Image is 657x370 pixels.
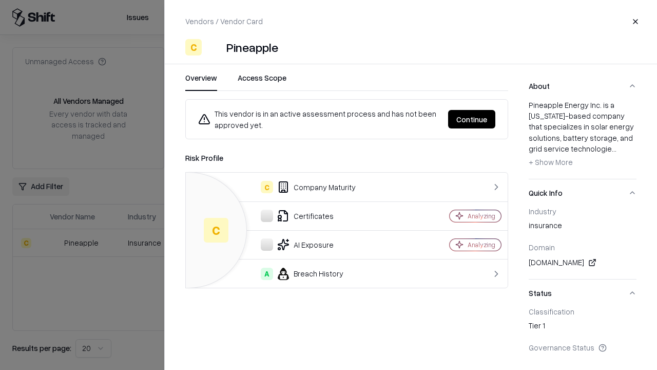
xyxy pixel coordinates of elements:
div: Industry [529,207,636,216]
div: Analyzing [468,212,495,220]
div: A [261,268,273,280]
p: Vendors / Vendor Card [185,16,263,27]
img: Pineapple [206,39,222,55]
div: [DOMAIN_NAME] [529,256,636,269]
div: Certificates [194,210,414,222]
div: Risk Profile [185,152,508,164]
button: Quick Info [529,179,636,207]
button: About [529,72,636,100]
button: Access Scope [238,72,286,91]
span: ... [612,144,616,153]
div: Tier 1 [529,320,636,335]
span: + Show More [529,157,573,166]
div: insurance [529,220,636,234]
div: Breach History [194,268,414,280]
button: Continue [448,110,495,128]
button: Status [529,280,636,307]
div: Analyzing [468,240,495,249]
div: About [529,100,636,179]
div: Domain [529,243,636,252]
div: C [261,181,273,193]
div: Quick Info [529,207,636,279]
div: Pineapple [226,39,278,55]
div: C [185,39,202,55]
div: Company Maturity [194,181,414,193]
div: Pineapple Energy Inc. is a [US_STATE]-based company that specializes in solar energy solutions, b... [529,100,636,171]
div: AI Exposure [194,238,414,251]
div: This vendor is in an active assessment process and has not been approved yet. [198,108,440,131]
button: Overview [185,72,217,91]
div: Governance Status [529,343,636,352]
div: C [204,218,228,243]
div: Classification [529,307,636,316]
button: + Show More [529,154,573,171]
